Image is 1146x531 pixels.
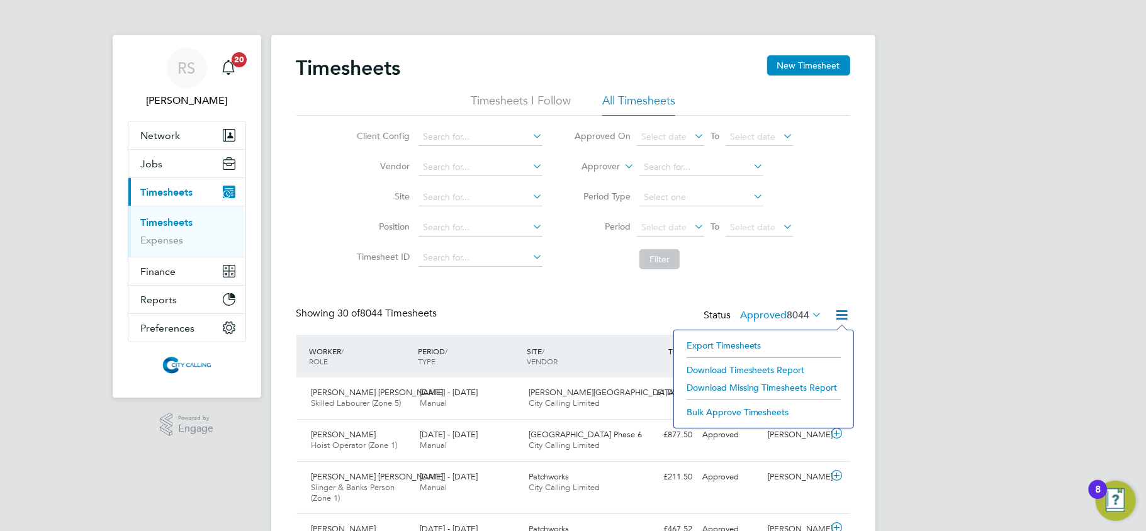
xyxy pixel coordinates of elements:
[420,440,447,450] span: Manual
[128,314,245,342] button: Preferences
[787,309,810,321] span: 8044
[632,383,698,403] div: £1,056.82
[639,189,763,206] input: Select one
[353,160,410,172] label: Vendor
[529,482,600,493] span: City Calling Limited
[312,482,395,503] span: Slinger & Banks Person (Zone 1)
[312,429,376,440] span: [PERSON_NAME]
[296,55,401,81] h2: Timesheets
[306,340,415,372] div: WORKER
[680,403,847,421] li: Bulk Approve Timesheets
[529,387,683,398] span: [PERSON_NAME][GEOGRAPHIC_DATA] 8
[312,440,398,450] span: Hoist Operator (Zone 1)
[178,60,196,76] span: RS
[160,413,213,437] a: Powered byEngage
[669,346,692,356] span: TOTAL
[128,48,246,108] a: RS[PERSON_NAME]
[419,128,542,146] input: Search for...
[310,356,329,366] span: ROLE
[338,307,361,320] span: 30 of
[698,467,763,488] div: Approved
[312,471,444,482] span: [PERSON_NAME] [PERSON_NAME]
[445,346,447,356] span: /
[159,355,213,375] img: citycalling-logo-retina.png
[128,286,245,313] button: Reports
[353,191,410,202] label: Site
[128,150,245,177] button: Jobs
[707,128,723,144] span: To
[128,93,246,108] span: Raje Saravanamuthu
[296,307,440,320] div: Showing
[418,356,435,366] span: TYPE
[680,361,847,379] li: Download Timesheets Report
[141,322,195,334] span: Preferences
[419,249,542,267] input: Search for...
[342,346,344,356] span: /
[639,249,680,269] button: Filter
[178,423,213,434] span: Engage
[216,48,241,88] a: 20
[730,131,775,142] span: Select date
[704,307,825,325] div: Status
[312,398,402,408] span: Skilled Labourer (Zone 5)
[707,218,723,235] span: To
[232,52,247,67] span: 20
[763,425,828,445] div: [PERSON_NAME]
[641,221,687,233] span: Select date
[632,467,698,488] div: £211.50
[420,429,478,440] span: [DATE] - [DATE]
[420,398,447,408] span: Manual
[574,191,631,202] label: Period Type
[730,221,775,233] span: Select date
[471,93,571,116] li: Timesheets I Follow
[113,35,261,398] nav: Main navigation
[680,337,847,354] li: Export Timesheets
[419,219,542,237] input: Search for...
[563,160,620,173] label: Approver
[141,186,193,198] span: Timesheets
[420,471,478,482] span: [DATE] - [DATE]
[353,251,410,262] label: Timesheet ID
[128,178,245,206] button: Timesheets
[141,158,163,170] span: Jobs
[741,309,823,321] label: Approved
[527,356,558,366] span: VENDOR
[312,387,444,398] span: [PERSON_NAME] [PERSON_NAME]
[641,131,687,142] span: Select date
[178,413,213,423] span: Powered by
[141,294,177,306] span: Reports
[542,346,544,356] span: /
[1095,489,1101,506] div: 8
[128,121,245,149] button: Network
[639,159,763,176] input: Search for...
[632,425,698,445] div: £877.50
[1096,481,1136,521] button: Open Resource Center, 8 new notifications
[415,340,524,372] div: PERIOD
[698,425,763,445] div: Approved
[419,159,542,176] input: Search for...
[529,440,600,450] span: City Calling Limited
[141,130,181,142] span: Network
[128,206,245,257] div: Timesheets
[763,467,828,488] div: [PERSON_NAME]
[128,355,246,375] a: Go to home page
[338,307,437,320] span: 8044 Timesheets
[420,482,447,493] span: Manual
[529,429,642,440] span: [GEOGRAPHIC_DATA] Phase 6
[141,216,193,228] a: Timesheets
[680,379,847,396] li: Download Missing Timesheets Report
[529,398,600,408] span: City Calling Limited
[420,387,478,398] span: [DATE] - [DATE]
[353,130,410,142] label: Client Config
[353,221,410,232] label: Position
[574,221,631,232] label: Period
[128,257,245,285] button: Finance
[524,340,632,372] div: SITE
[574,130,631,142] label: Approved On
[529,471,569,482] span: Patchworks
[141,265,176,277] span: Finance
[767,55,850,75] button: New Timesheet
[602,93,675,116] li: All Timesheets
[141,234,184,246] a: Expenses
[419,189,542,206] input: Search for...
